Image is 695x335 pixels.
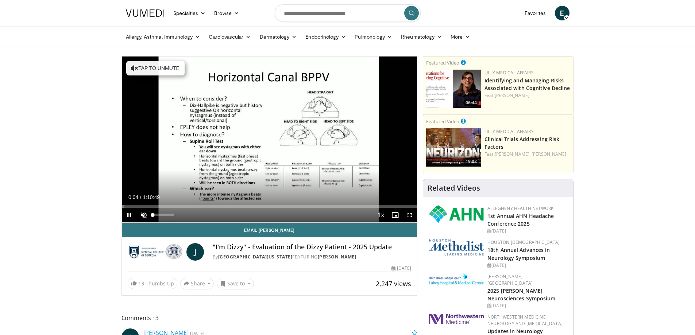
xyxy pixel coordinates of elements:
img: VuMedi Logo [126,9,165,17]
a: More [446,30,474,44]
a: Favorites [520,6,551,20]
button: Share [180,278,214,289]
span: Comments 3 [121,313,418,323]
span: 06:44 [463,100,479,106]
a: Dermatology [255,30,301,44]
a: [PERSON_NAME] [532,151,566,157]
a: 1st Annual AHN Headache Conference 2025 [487,213,554,227]
button: Save to [217,278,254,289]
a: Houston [DEMOGRAPHIC_DATA] [487,239,560,245]
a: [PERSON_NAME], [495,151,530,157]
img: 628ffacf-ddeb-4409-8647-b4d1102df243.png.150x105_q85_autocrop_double_scale_upscale_version-0.2.png [429,205,484,223]
button: Tap to unmute [126,61,185,75]
div: By FEATURING [213,254,411,260]
div: Feat. [484,92,570,99]
div: [DATE] [391,265,411,272]
img: Medical College of Georgia - Augusta University [128,243,184,261]
div: [DATE] [487,262,567,269]
small: Featured Video [426,118,459,125]
a: Allergy, Asthma, Immunology [121,30,205,44]
img: e7977282-282c-4444-820d-7cc2733560fd.jpg.150x105_q85_autocrop_double_scale_upscale_version-0.2.jpg [429,273,484,285]
a: [PERSON_NAME] [495,92,529,98]
a: 06:44 [426,70,481,108]
div: [DATE] [487,303,567,309]
a: Specialties [169,6,210,20]
span: / [140,194,142,200]
input: Search topics, interventions [275,4,421,22]
button: Playback Rate [373,208,388,222]
span: 19:02 [463,158,479,165]
a: 2025 [PERSON_NAME] Neurosciences Symposium [487,287,555,302]
span: 0:04 [128,194,138,200]
img: 1541e73f-d457-4c7d-a135-57e066998777.png.150x105_q85_crop-smart_upscale.jpg [426,128,481,167]
a: Email [PERSON_NAME] [122,223,417,237]
a: Allegheny Health Network [487,205,553,211]
span: 2,247 views [376,279,411,288]
img: fc5f84e2-5eb7-4c65-9fa9-08971b8c96b8.jpg.150x105_q85_crop-smart_upscale.jpg [426,70,481,108]
a: Lilly Medical Affairs [484,128,534,135]
a: Northwestern Medicine Neurology and [MEDICAL_DATA] [487,314,563,327]
a: E [555,6,569,20]
img: 2a462fb6-9365-492a-ac79-3166a6f924d8.png.150x105_q85_autocrop_double_scale_upscale_version-0.2.jpg [429,314,484,324]
a: Lilly Medical Affairs [484,70,534,76]
button: Unmute [136,208,151,222]
div: Progress Bar [122,205,417,208]
div: Volume Level [153,214,174,216]
a: 18th Annual Advances in Neurology Symposium [487,246,550,261]
a: [GEOGRAPHIC_DATA][US_STATE] [218,254,293,260]
button: Pause [122,208,136,222]
h4: Related Videos [428,184,480,192]
a: Pulmonology [350,30,397,44]
div: [DATE] [487,228,567,234]
span: 1:10:49 [143,194,160,200]
a: 13 Thumbs Up [128,278,177,289]
video-js: Video Player [122,57,417,223]
h4: "I'm Dizzy" - Evaluation of the Dizzy Patient - 2025 Update [213,243,411,251]
button: Enable picture-in-picture mode [388,208,402,222]
a: 19:02 [426,128,481,167]
a: J [186,243,204,261]
a: Clinical Trials Addressing Risk Factors [484,136,559,150]
small: Featured Video [426,59,459,66]
a: Identifying and Managing Risks Associated with Cognitive Decline [484,77,570,91]
a: Endocrinology [301,30,350,44]
button: Fullscreen [402,208,417,222]
div: Feat. [484,151,570,157]
img: 5e4488cc-e109-4a4e-9fd9-73bb9237ee91.png.150x105_q85_autocrop_double_scale_upscale_version-0.2.png [429,239,484,256]
a: Browse [210,6,243,20]
a: [PERSON_NAME][GEOGRAPHIC_DATA] [487,273,533,286]
span: 13 [138,280,144,287]
a: Cardiovascular [204,30,255,44]
a: [PERSON_NAME] [318,254,356,260]
a: Rheumatology [397,30,446,44]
